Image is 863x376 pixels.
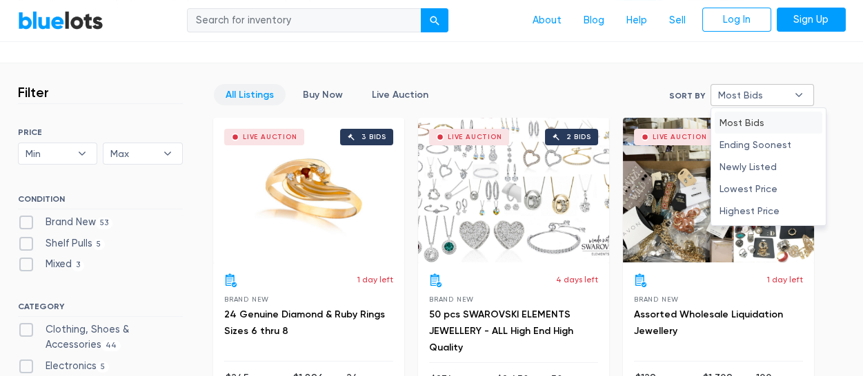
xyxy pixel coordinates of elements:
[243,134,297,140] div: Live Auction
[784,85,813,105] b: ▾
[653,134,707,140] div: Live Auction
[702,8,771,32] a: Log In
[18,10,103,30] a: BlueLots
[361,134,386,140] div: 3 bids
[18,302,183,317] h6: CATEGORY
[291,84,355,105] a: Buy Now
[623,118,814,262] a: Live Auction 1 bid
[718,85,787,105] span: Most Bids
[573,8,615,34] a: Blog
[429,295,474,303] span: Brand New
[715,112,822,134] li: Most Bids
[429,309,573,353] a: 50 pcs SWAROVSKI ELEMENTS JEWELLERY - ALL High End High Quality
[634,309,783,337] a: Assorted Wholesale Liquidation Jewellery
[767,273,803,286] p: 1 day left
[418,118,609,262] a: Live Auction 2 bids
[18,84,49,101] h3: Filter
[18,257,85,272] label: Mixed
[715,200,822,222] li: Highest Price
[92,239,106,250] span: 5
[777,8,846,32] a: Sign Up
[68,143,97,164] b: ▾
[72,260,85,271] span: 3
[224,295,269,303] span: Brand New
[214,84,286,105] a: All Listings
[18,359,110,374] label: Electronics
[110,143,156,164] span: Max
[566,134,591,140] div: 2 bids
[448,134,502,140] div: Live Auction
[26,143,71,164] span: Min
[224,309,385,337] a: 24 Genuine Diamond & Ruby Rings Sizes 6 thru 8
[18,194,183,209] h6: CONDITION
[715,156,822,178] li: Newly Listed
[97,362,110,373] span: 5
[360,84,440,105] a: Live Auction
[658,8,697,34] a: Sell
[522,8,573,34] a: About
[96,218,113,229] span: 53
[18,215,113,230] label: Brand New
[556,273,598,286] p: 4 days left
[715,178,822,200] li: Lowest Price
[634,295,679,303] span: Brand New
[357,273,393,286] p: 1 day left
[101,340,121,351] span: 44
[18,127,183,137] h6: PRICE
[18,322,183,352] label: Clothing, Shoes & Accessories
[153,143,182,164] b: ▾
[213,118,404,262] a: Live Auction 3 bids
[615,8,658,34] a: Help
[187,8,421,33] input: Search for inventory
[669,90,705,102] label: Sort By
[18,236,106,251] label: Shelf Pulls
[715,134,822,156] li: Ending Soonest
